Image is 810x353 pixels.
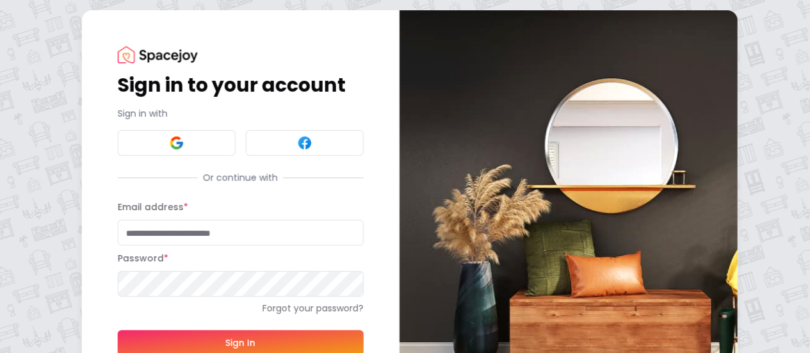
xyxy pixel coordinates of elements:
[117,46,197,63] img: Spacejoy Logo
[117,74,363,97] h1: Sign in to your account
[117,201,188,213] label: Email address
[117,302,363,315] a: Forgot your password?
[296,135,312,151] img: Facebook signin
[198,171,283,184] span: Or continue with
[168,135,184,151] img: Google signin
[117,252,168,265] label: Password
[117,107,363,120] p: Sign in with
